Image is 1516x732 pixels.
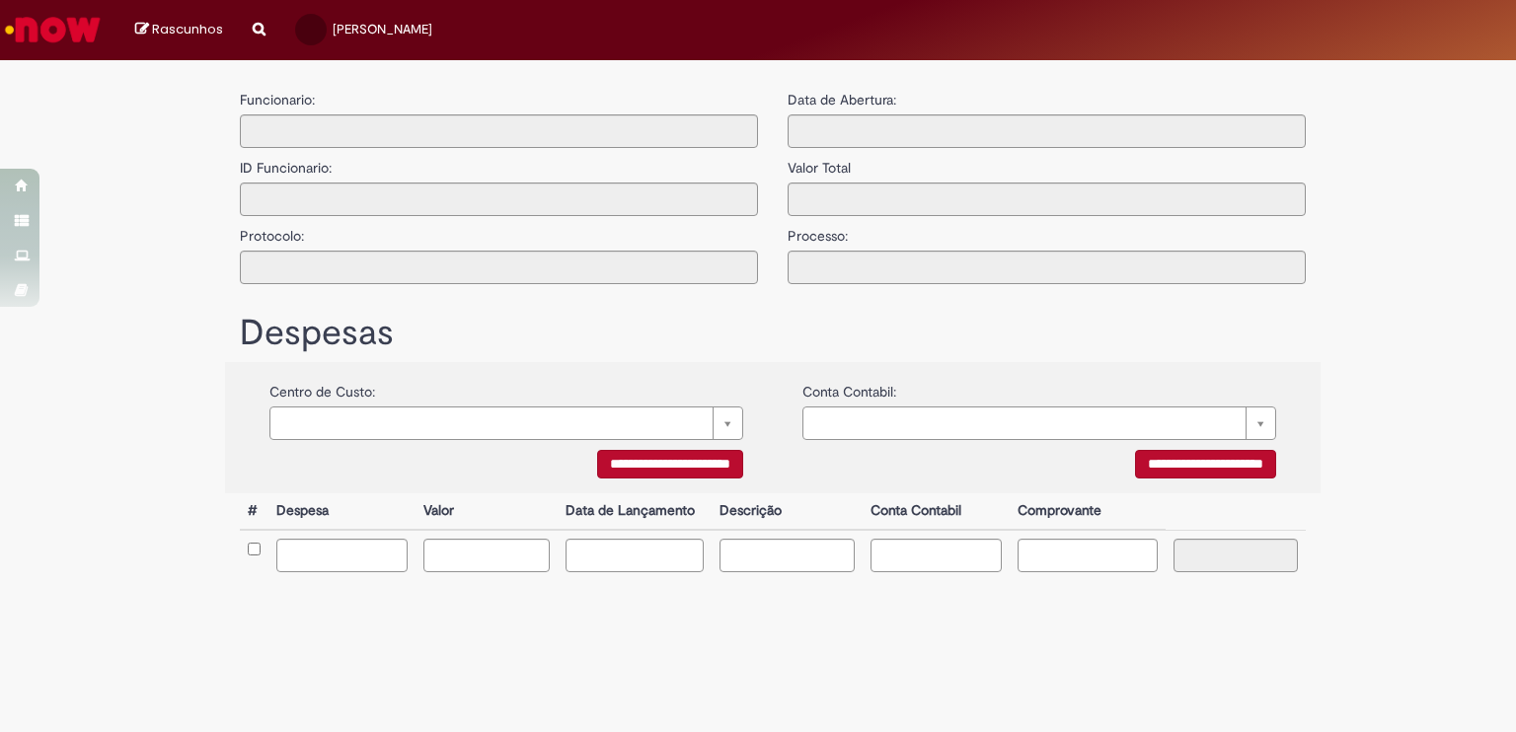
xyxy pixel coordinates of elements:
label: Valor Total [788,148,851,178]
a: Rascunhos [135,21,223,39]
label: Protocolo: [240,216,304,246]
label: Processo: [788,216,848,246]
label: ID Funcionario: [240,148,332,178]
label: Centro de Custo: [269,372,375,402]
label: Funcionario: [240,90,315,110]
th: Conta Contabil [863,493,1010,530]
th: Descrição [712,493,862,530]
a: Limpar campo {0} [802,406,1276,440]
span: Rascunhos [152,20,223,38]
label: Data de Abertura: [788,90,896,110]
th: Data de Lançamento [558,493,713,530]
th: Despesa [268,493,416,530]
th: Comprovante [1010,493,1167,530]
img: ServiceNow [2,10,104,49]
th: # [240,493,268,530]
label: Conta Contabil: [802,372,896,402]
h1: Despesas [240,314,1306,353]
th: Valor [416,493,557,530]
span: [PERSON_NAME] [333,21,432,37]
a: Limpar campo {0} [269,406,743,440]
